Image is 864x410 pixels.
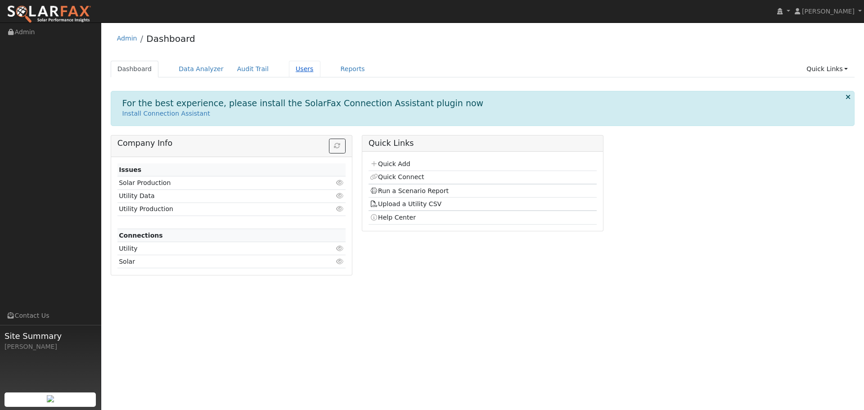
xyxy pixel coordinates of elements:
[146,33,195,44] a: Dashboard
[111,61,159,77] a: Dashboard
[230,61,275,77] a: Audit Trail
[117,35,137,42] a: Admin
[119,166,141,173] strong: Issues
[47,395,54,402] img: retrieve
[117,189,309,203] td: Utility Data
[122,98,484,108] h1: For the best experience, please install the SolarFax Connection Assistant plugin now
[7,5,91,24] img: SolarFax
[117,203,309,216] td: Utility Production
[122,110,210,117] a: Install Connection Assistant
[336,245,344,252] i: Click to view
[369,139,597,148] h5: Quick Links
[117,242,309,255] td: Utility
[336,258,344,265] i: Click to view
[289,61,320,77] a: Users
[172,61,230,77] a: Data Analyzer
[336,180,344,186] i: Click to view
[370,214,416,221] a: Help Center
[802,8,855,15] span: [PERSON_NAME]
[117,176,309,189] td: Solar Production
[800,61,855,77] a: Quick Links
[370,173,424,180] a: Quick Connect
[370,200,441,207] a: Upload a Utility CSV
[370,187,449,194] a: Run a Scenario Report
[370,160,410,167] a: Quick Add
[117,139,346,148] h5: Company Info
[4,330,96,342] span: Site Summary
[117,255,309,268] td: Solar
[334,61,372,77] a: Reports
[4,342,96,351] div: [PERSON_NAME]
[336,193,344,199] i: Click to view
[119,232,163,239] strong: Connections
[336,206,344,212] i: Click to view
